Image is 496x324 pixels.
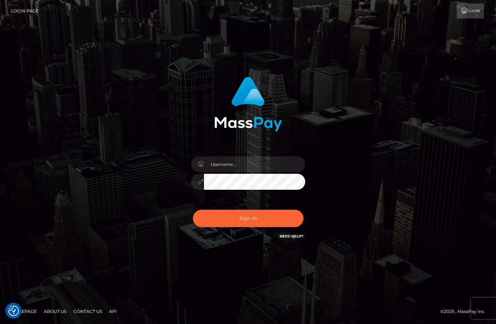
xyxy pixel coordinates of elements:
[440,308,491,315] div: © 2025 , MassPay Inc.
[204,156,305,172] input: Username...
[457,4,484,19] a: Login
[280,234,303,239] a: Need Help?
[71,306,105,317] a: Contact Us
[193,210,303,227] button: Sign in
[106,306,120,317] a: API
[41,306,69,317] a: About Us
[11,4,39,19] a: Login Page
[8,305,19,316] button: Consent Preferences
[214,77,282,131] img: MassPay Login
[8,305,19,316] img: Revisit consent button
[8,306,40,317] a: Homepage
